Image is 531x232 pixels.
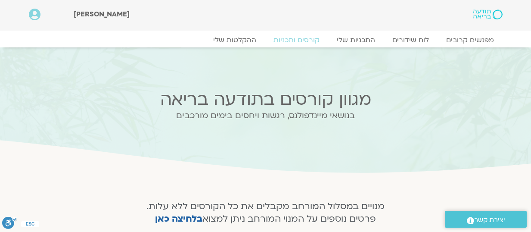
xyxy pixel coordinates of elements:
[29,36,503,44] nav: Menu
[384,36,438,44] a: לוח שידורים
[97,90,435,109] h2: מגוון קורסים בתודעה בריאה
[438,36,503,44] a: מפגשים קרובים
[97,111,435,120] h2: בנושאי מיינדפולנס, רגשות ויחסים בימים מורכבים
[445,211,527,228] a: יצירת קשר
[155,213,202,225] a: בלחיצה כאן
[205,36,265,44] a: ההקלטות שלי
[474,214,505,226] span: יצירת קשר
[265,36,328,44] a: קורסים ותכניות
[328,36,384,44] a: התכניות שלי
[74,9,130,19] span: [PERSON_NAME]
